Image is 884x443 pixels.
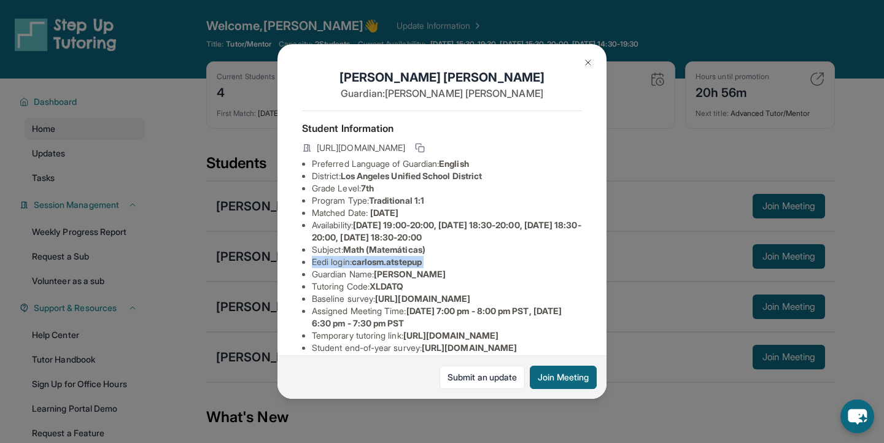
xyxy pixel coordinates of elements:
[439,158,469,169] span: English
[343,244,425,255] span: Math (Matemáticas)
[302,86,582,101] p: Guardian: [PERSON_NAME] [PERSON_NAME]
[369,195,424,206] span: Traditional 1:1
[312,329,582,342] li: Temporary tutoring link :
[312,306,562,328] span: [DATE] 7:00 pm - 8:00 pm PST, [DATE] 6:30 pm - 7:30 pm PST
[370,207,398,218] span: [DATE]
[312,207,582,219] li: Matched Date:
[312,268,582,280] li: Guardian Name :
[312,219,582,244] li: Availability:
[312,256,582,268] li: Eedi login :
[370,281,403,291] span: XLDATQ
[583,58,593,67] img: Close Icon
[422,342,517,353] span: [URL][DOMAIN_NAME]
[302,121,582,136] h4: Student Information
[403,330,498,341] span: [URL][DOMAIN_NAME]
[352,256,422,267] span: carlosm.atstepup
[302,69,582,86] h1: [PERSON_NAME] [PERSON_NAME]
[312,158,582,170] li: Preferred Language of Guardian:
[374,269,446,279] span: [PERSON_NAME]
[312,195,582,207] li: Program Type:
[312,170,582,182] li: District:
[413,141,427,155] button: Copy link
[440,366,525,389] a: Submit an update
[312,354,582,379] li: Student Learning Portal Link (requires tutoring code) :
[312,182,582,195] li: Grade Level:
[312,293,582,305] li: Baseline survey :
[840,399,874,433] button: chat-button
[530,366,597,389] button: Join Meeting
[312,244,582,256] li: Subject :
[312,280,582,293] li: Tutoring Code :
[312,342,582,354] li: Student end-of-year survey :
[312,305,582,329] li: Assigned Meeting Time :
[361,183,374,193] span: 7th
[375,293,470,304] span: [URL][DOMAIN_NAME]
[341,171,482,181] span: Los Angeles Unified School District
[312,220,581,242] span: [DATE] 19:00-20:00, [DATE] 18:30-20:00, [DATE] 18:30-20:00, [DATE] 18:30-20:00
[317,142,405,154] span: [URL][DOMAIN_NAME]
